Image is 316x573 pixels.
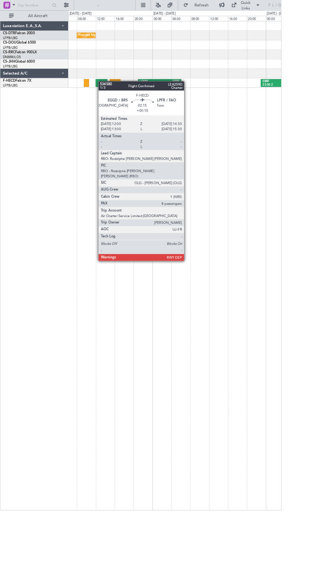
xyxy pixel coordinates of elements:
[3,36,17,39] span: CS-DTR
[203,1,242,11] button: Refresh
[3,72,20,77] a: LFPB/LBG
[3,46,40,50] a: CS-DOUGlobal 6500
[3,89,17,93] span: F-HECD
[17,16,68,20] span: All Aircraft
[172,13,197,18] div: [DATE] - [DATE]
[179,93,202,98] div: 06:05 Z
[179,89,202,94] div: SBRF
[3,57,41,61] a: CS-RRCFalcon 900LX
[7,13,70,23] button: All Aircraft
[256,18,277,24] div: 16:00
[129,18,150,24] div: 16:00
[3,68,39,71] a: CS-JHHGlobal 6000
[3,62,23,67] a: DNMM/LOS
[214,18,235,24] div: 08:00
[3,57,17,61] span: CS-RRC
[86,18,108,24] div: 08:00
[157,93,179,98] div: 21:00 Z
[3,89,35,93] a: F-HECDFalcon 7X
[193,18,214,24] div: 04:00
[3,68,17,71] span: CS-JHH
[20,1,57,11] input: Trip Number
[257,1,295,11] button: Quick Links
[88,35,121,45] div: Planned Maint Sofia
[3,40,20,45] a: LFPB/LBG
[277,18,299,24] div: 20:00
[3,51,20,56] a: LFPB/LBG
[3,94,20,99] a: LFPB/LBG
[235,18,256,24] div: 12:00
[157,89,179,94] div: LFMN
[295,89,316,94] div: SBRF
[295,93,316,98] div: 23:00 Z
[78,13,103,18] div: [DATE] - [DATE]
[213,4,240,8] span: Refresh
[3,46,18,50] span: CS-DOU
[3,36,39,39] a: CS-DTRFalcon 2000
[150,18,171,24] div: 20:00
[171,18,193,24] div: 00:00
[108,18,129,24] div: 12:00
